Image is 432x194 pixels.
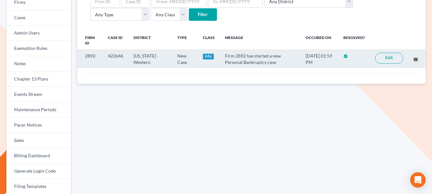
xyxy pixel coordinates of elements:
[6,41,71,56] a: Exemption Rules
[203,54,214,59] div: Info
[172,50,198,68] td: New Case
[6,87,71,102] a: Events Stream
[6,56,71,72] a: Notes
[413,56,418,62] a: visibility
[6,118,71,133] a: Pacer Notices
[220,31,300,50] th: Message
[198,31,220,50] th: Class
[6,26,71,41] a: Admin Users
[220,50,300,68] td: Firm 2892 has started a new Personal Bankruptcy case
[172,31,198,50] th: Type
[189,8,217,21] input: Filter
[338,31,370,50] th: Resolved?
[103,50,128,68] td: 422646
[413,57,418,62] i: visibility
[128,31,172,50] th: District
[343,54,348,58] i: check_circle
[77,50,103,68] td: 2892
[6,102,71,118] a: Maintenance Periods
[6,10,71,26] a: Cases
[103,31,128,50] th: Case ID
[6,72,71,87] a: Chapter 13 Plans
[300,31,338,50] th: Occured On
[300,50,338,68] td: [DATE] 01:59 PM
[6,133,71,148] a: Sales
[410,172,426,188] div: Open Intercom Messenger
[77,31,103,50] th: Firm ID
[375,53,403,64] a: Edit
[6,164,71,179] a: Generate Login Code
[6,148,71,164] a: Billing Dashboard
[128,50,172,68] td: [US_STATE] - Western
